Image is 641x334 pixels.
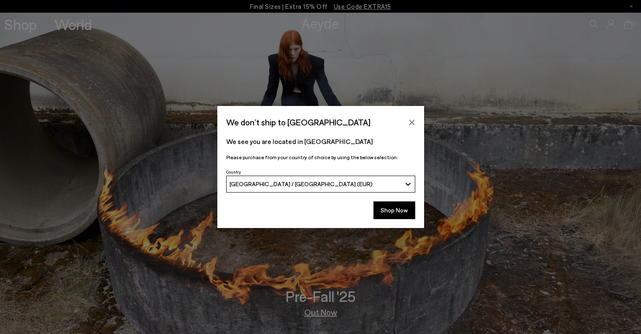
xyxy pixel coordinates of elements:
[226,153,415,161] p: Please purchase from your country of choice by using the below selection:
[230,180,373,187] span: [GEOGRAPHIC_DATA] / [GEOGRAPHIC_DATA] (EUR)
[226,115,371,130] span: We don’t ship to [GEOGRAPHIC_DATA]
[373,201,415,219] button: Shop Now
[406,116,418,129] button: Close
[226,136,415,147] p: We see you are located in [GEOGRAPHIC_DATA]
[226,169,241,174] span: Country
